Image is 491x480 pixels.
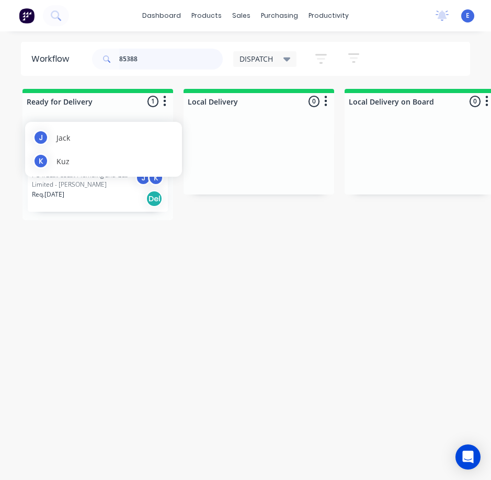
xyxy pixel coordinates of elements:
[33,153,49,169] div: K
[186,8,227,24] div: products
[33,130,49,145] div: J
[256,8,303,24] div: purchasing
[239,53,273,64] span: DISPATCH
[466,11,470,20] span: E
[227,8,256,24] div: sales
[31,53,74,65] div: Workflow
[137,8,186,24] a: dashboard
[56,156,70,167] span: Kuz
[32,190,64,199] p: Req. [DATE]
[56,132,70,143] span: Jack
[19,8,35,24] img: Factory
[455,444,481,470] div: Open Intercom Messenger
[146,190,163,207] div: Del
[303,8,354,24] div: productivity
[119,49,223,70] input: Search for orders...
